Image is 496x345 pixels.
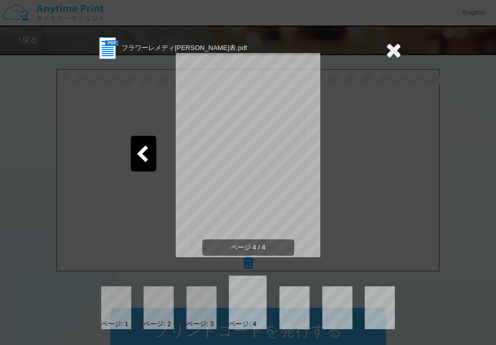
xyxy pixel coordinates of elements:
[202,239,294,256] span: ページ 4 / 4
[229,319,256,329] div: ページ: 4
[122,44,247,52] span: フラワーレメディ[PERSON_NAME]表.pdf
[186,319,214,329] div: ページ: 3
[144,319,171,329] div: ページ: 2
[101,319,128,329] div: ページ: 1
